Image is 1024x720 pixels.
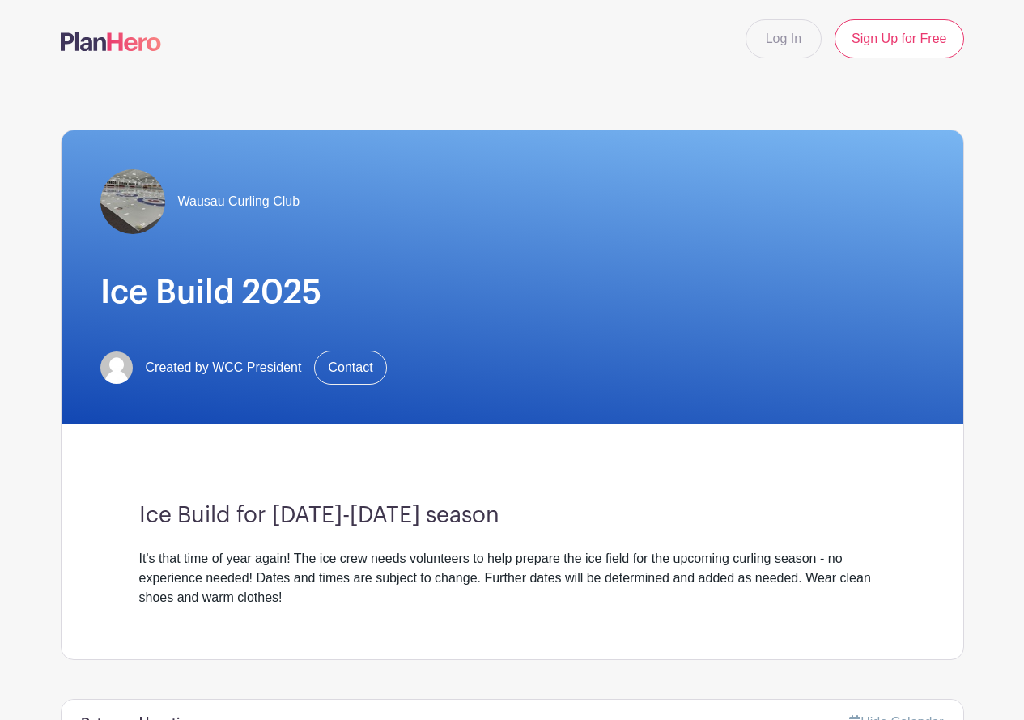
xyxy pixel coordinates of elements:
span: Created by WCC President [146,358,302,377]
a: Log In [746,19,822,58]
h1: Ice Build 2025 [100,273,924,312]
a: Contact [314,351,386,385]
img: default-ce2991bfa6775e67f084385cd625a349d9dcbb7a52a09fb2fda1e96e2d18dcdb.png [100,351,133,384]
a: Sign Up for Free [835,19,963,58]
img: logo-507f7623f17ff9eddc593b1ce0a138ce2505c220e1c5a4e2b4648c50719b7d32.svg [61,32,161,51]
div: It's that time of year again! The ice crew needs volunteers to help prepare the ice field for the... [139,549,886,607]
span: Wausau Curling Club [178,192,300,211]
h3: Ice Build for [DATE]-[DATE] season [139,502,886,530]
img: WCC%20ice%20field.jpg [100,169,165,234]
